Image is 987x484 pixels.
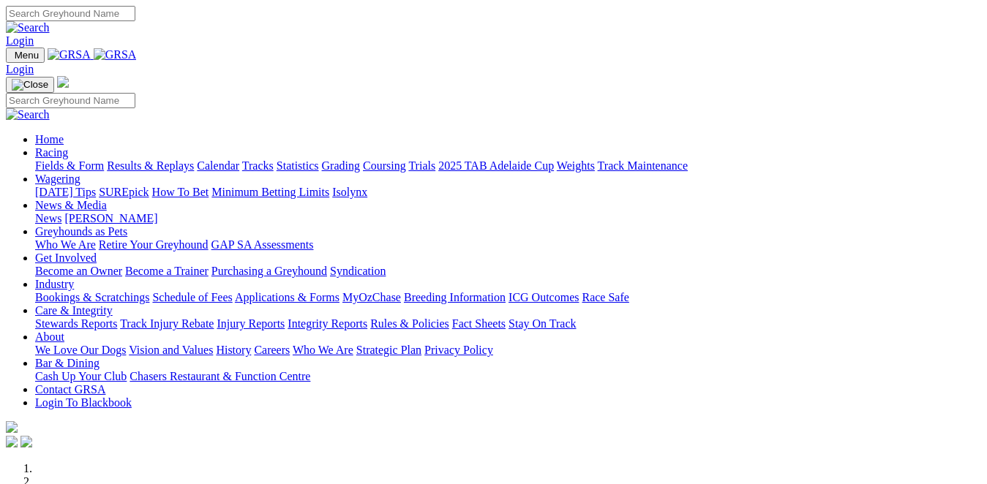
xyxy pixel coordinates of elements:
img: Close [12,79,48,91]
div: Get Involved [35,265,981,278]
a: Care & Integrity [35,304,113,317]
a: Fields & Form [35,159,104,172]
a: Contact GRSA [35,383,105,396]
a: Racing [35,146,68,159]
a: Login [6,34,34,47]
a: Greyhounds as Pets [35,225,127,238]
a: Home [35,133,64,145]
a: [DATE] Tips [35,186,96,198]
input: Search [6,6,135,21]
a: ICG Outcomes [508,291,579,303]
a: Fact Sheets [452,317,506,330]
a: Who We Are [35,238,96,251]
a: Stay On Track [508,317,576,330]
a: Bar & Dining [35,357,100,369]
a: How To Bet [152,186,209,198]
a: Get Involved [35,252,97,264]
img: Search [6,108,50,121]
a: SUREpick [99,186,149,198]
a: [PERSON_NAME] [64,212,157,224]
a: Chasers Restaurant & Function Centre [130,370,310,382]
div: Bar & Dining [35,370,981,383]
a: Login To Blackbook [35,396,132,409]
a: Login [6,63,34,75]
a: Purchasing a Greyhound [211,265,327,277]
input: Search [6,93,135,108]
a: Trials [408,159,435,172]
a: Coursing [363,159,406,172]
div: Wagering [35,186,981,199]
img: twitter.svg [20,436,32,447]
img: GRSA [94,48,137,61]
a: Results & Replays [107,159,194,172]
img: Search [6,21,50,34]
a: Injury Reports [217,317,285,330]
a: Grading [322,159,360,172]
a: Tracks [242,159,274,172]
div: Care & Integrity [35,317,981,330]
a: Breeding Information [404,291,506,303]
a: Stewards Reports [35,317,117,330]
a: 2025 TAB Adelaide Cup [438,159,554,172]
a: News & Media [35,199,107,211]
div: Greyhounds as Pets [35,238,981,252]
a: Wagering [35,173,80,185]
a: History [216,344,251,356]
a: GAP SA Assessments [211,238,314,251]
a: We Love Our Dogs [35,344,126,356]
a: Cash Up Your Club [35,370,127,382]
button: Toggle navigation [6,77,54,93]
a: Race Safe [582,291,628,303]
img: facebook.svg [6,436,18,447]
a: MyOzChase [342,291,401,303]
a: Become an Owner [35,265,122,277]
a: Statistics [277,159,319,172]
a: Vision and Values [129,344,213,356]
a: Industry [35,278,74,290]
div: Industry [35,291,981,304]
img: logo-grsa-white.png [57,76,69,88]
a: Track Maintenance [598,159,688,172]
div: News & Media [35,212,981,225]
a: Retire Your Greyhound [99,238,209,251]
a: Rules & Policies [370,317,449,330]
button: Toggle navigation [6,48,45,63]
a: Schedule of Fees [152,291,232,303]
a: Bookings & Scratchings [35,291,149,303]
a: Calendar [197,159,239,172]
a: Weights [557,159,595,172]
a: Strategic Plan [356,344,421,356]
a: Become a Trainer [125,265,209,277]
a: Syndication [330,265,386,277]
a: Privacy Policy [424,344,493,356]
a: Integrity Reports [288,317,367,330]
a: Minimum Betting Limits [211,186,329,198]
a: Who We Are [293,344,353,356]
a: Isolynx [332,186,367,198]
a: Track Injury Rebate [120,317,214,330]
img: GRSA [48,48,91,61]
img: logo-grsa-white.png [6,421,18,433]
span: Menu [15,50,39,61]
a: News [35,212,61,224]
a: About [35,330,64,343]
a: Applications & Forms [235,291,339,303]
a: Careers [254,344,290,356]
div: About [35,344,981,357]
div: Racing [35,159,981,173]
